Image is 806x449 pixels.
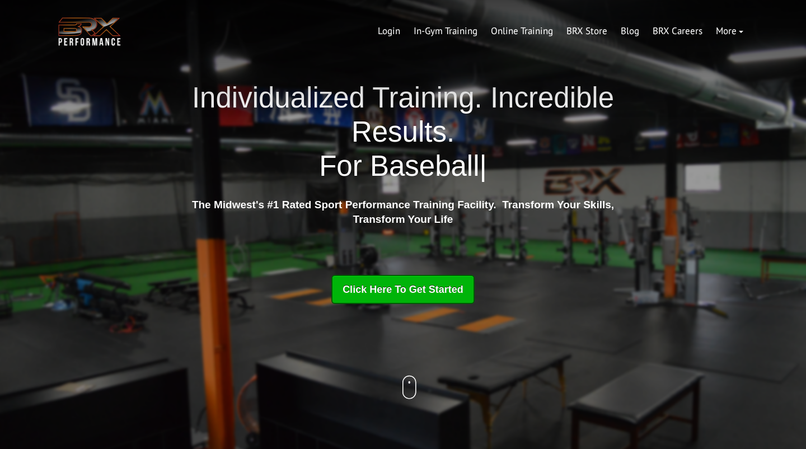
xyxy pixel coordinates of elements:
span: For Baseball [319,150,479,182]
a: BRX Store [560,18,614,45]
span: Click Here To Get Started [343,284,463,295]
strong: The Midwest's #1 Rated Sport Performance Training Facility. Transform Your Skills, Transform Your... [192,199,614,226]
a: Login [371,18,407,45]
a: Online Training [484,18,560,45]
a: More [709,18,750,45]
div: Navigation Menu [371,18,750,45]
iframe: Chat Widget [750,395,806,449]
img: BRX Transparent Logo-2 [56,15,123,49]
a: BRX Careers [646,18,709,45]
h1: Individualized Training. Incredible Results. [188,81,618,184]
a: In-Gym Training [407,18,484,45]
a: Blog [614,18,646,45]
span: | [480,150,487,182]
a: Click Here To Get Started [331,275,475,304]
